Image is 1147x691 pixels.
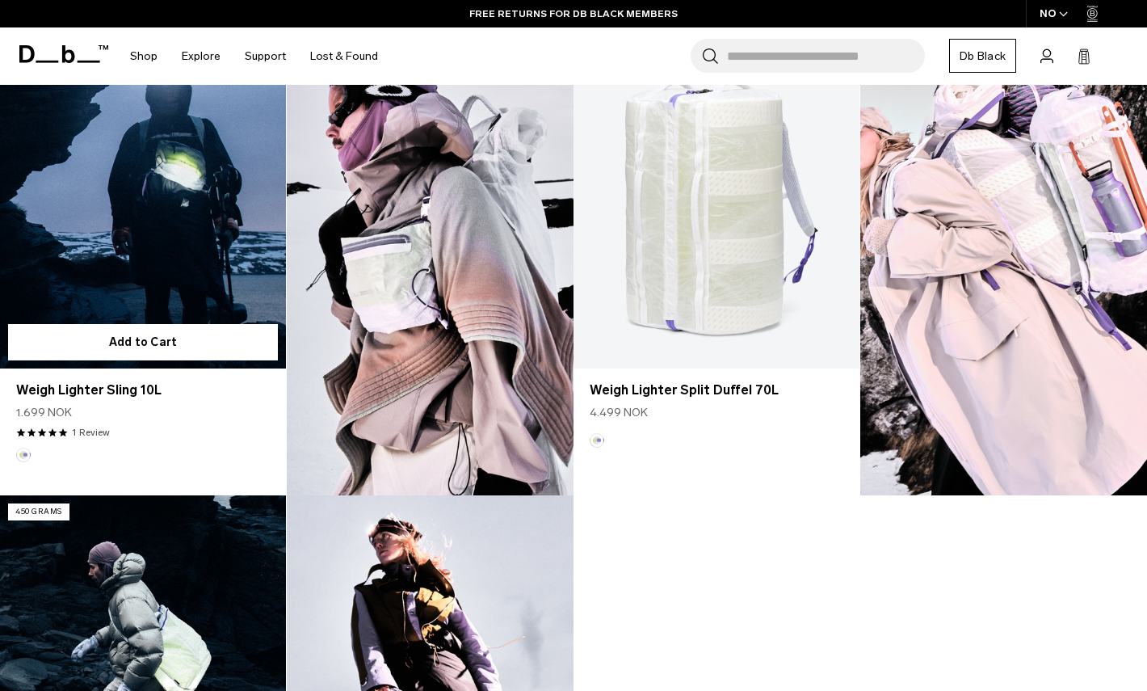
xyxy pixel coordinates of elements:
p: 450 grams [8,504,69,520]
button: Add to Cart [8,324,278,360]
a: Weigh Lighter Split Duffel 70L [590,381,843,400]
nav: Main Navigation [118,27,390,85]
a: Weigh Lighter Sling 10L [16,381,270,400]
a: Db Black [949,39,1016,73]
a: Explore [182,27,221,85]
button: Aurora [16,448,31,462]
a: FREE RETURNS FOR DB BLACK MEMBERS [469,6,678,21]
a: Lost & Found [310,27,378,85]
span: 4.499 NOK [590,404,648,421]
span: 1.699 NOK [16,404,72,421]
a: Weigh Lighter Split Duffel 70L [573,51,859,369]
img: Content block image [860,51,1147,495]
a: Support [245,27,286,85]
a: Shop [130,27,158,85]
button: Aurora [590,433,604,448]
img: Content block image [287,51,573,495]
a: 1 reviews [72,425,110,440]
